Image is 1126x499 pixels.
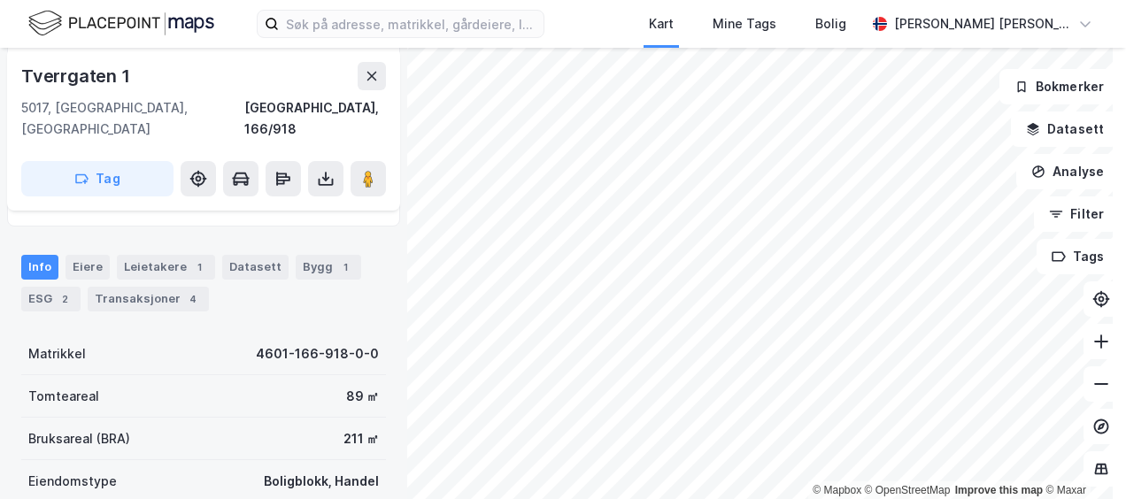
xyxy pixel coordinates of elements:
a: Mapbox [813,484,861,496]
button: Analyse [1016,154,1119,189]
div: 4 [184,290,202,308]
button: Tag [21,161,174,196]
iframe: Chat Widget [1037,414,1126,499]
div: 2 [56,290,73,308]
div: Info [21,255,58,280]
div: [PERSON_NAME] [PERSON_NAME] [894,13,1071,35]
div: ESG [21,287,81,311]
div: Tverrgaten 1 [21,62,134,90]
div: Matrikkel [28,343,86,365]
div: 4601-166-918-0-0 [256,343,379,365]
div: Tomteareal [28,386,99,407]
div: Kart [649,13,674,35]
button: Tags [1037,239,1119,274]
div: Leietakere [117,255,215,280]
div: Boligblokk, Handel [264,471,379,492]
input: Søk på adresse, matrikkel, gårdeiere, leietakere eller personer [279,11,544,37]
a: Improve this map [955,484,1043,496]
img: logo.f888ab2527a4732fd821a326f86c7f29.svg [28,8,214,39]
div: Eiendomstype [28,471,117,492]
div: Transaksjoner [88,287,209,311]
div: Bruksareal (BRA) [28,428,130,449]
div: 1 [336,258,354,276]
button: Filter [1034,196,1119,232]
a: OpenStreetMap [865,484,951,496]
div: Bolig [815,13,846,35]
div: Bygg [296,255,361,280]
div: [GEOGRAPHIC_DATA], 166/918 [244,97,386,140]
div: 5017, [GEOGRAPHIC_DATA], [GEOGRAPHIC_DATA] [21,97,244,140]
button: Bokmerker [999,69,1119,104]
div: 1 [190,258,208,276]
div: 89 ㎡ [346,386,379,407]
div: Kontrollprogram for chat [1037,414,1126,499]
button: Datasett [1011,111,1119,147]
div: Datasett [222,255,289,280]
div: Eiere [66,255,110,280]
div: 211 ㎡ [343,428,379,449]
div: Mine Tags [713,13,776,35]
